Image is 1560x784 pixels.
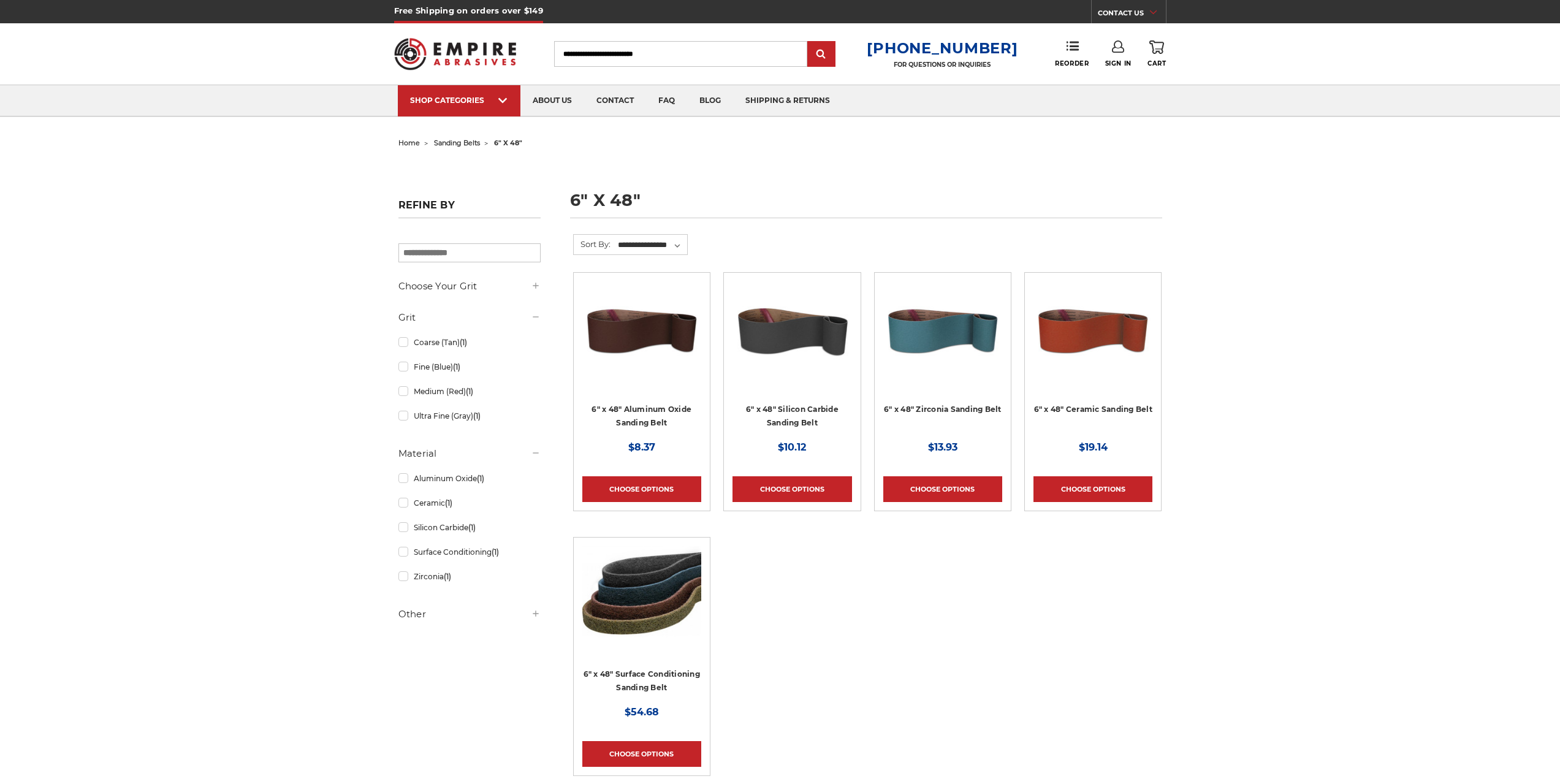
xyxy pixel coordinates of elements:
[867,39,1018,57] a: [PHONE_NUMBER]
[582,281,701,438] a: 6" x 48" Aluminum Oxide Sanding Belt
[1033,476,1152,502] a: Choose Options
[398,541,541,563] a: Surface Conditioning
[468,523,476,532] span: (1)
[398,139,420,147] a: home
[473,411,481,421] span: (1)
[398,405,541,427] a: Ultra Fine (Gray)
[492,547,499,557] span: (1)
[394,30,517,78] img: Empire Abrasives
[398,310,541,325] h5: Grit
[687,85,733,116] a: blog
[398,607,541,622] h5: Other
[460,338,467,347] span: (1)
[453,362,460,371] span: (1)
[628,441,655,453] span: $8.37
[616,236,687,254] select: Sort By:
[928,441,957,453] span: $13.93
[494,139,522,147] span: 6" x 48"
[809,42,834,67] input: Submit
[625,706,659,718] span: $54.68
[732,281,851,438] a: 6" x 48" Silicon Carbide File Belt
[574,235,611,253] label: Sort By:
[732,281,851,379] img: 6" x 48" Silicon Carbide File Belt
[582,281,701,379] img: 6" x 48" Aluminum Oxide Sanding Belt
[1105,59,1132,67] span: Sign In
[1079,441,1108,453] span: $19.14
[398,332,541,353] a: Coarse (Tan)
[410,96,508,105] div: SHOP CATEGORIES
[582,546,701,644] img: 6"x48" Surface Conditioning Sanding Belts
[445,498,452,508] span: (1)
[1147,59,1166,67] span: Cart
[398,279,541,294] h5: Choose Your Grit
[477,474,484,483] span: (1)
[778,441,806,453] span: $10.12
[582,741,701,767] a: Choose Options
[398,199,541,218] h5: Refine by
[1033,281,1152,379] img: 6" x 48" Ceramic Sanding Belt
[570,192,1162,218] h1: 6" x 48"
[434,139,480,147] a: sanding belts
[646,85,687,116] a: faq
[398,492,541,514] a: Ceramic
[520,85,584,116] a: about us
[398,356,541,378] a: Fine (Blue)
[733,85,842,116] a: shipping & returns
[1147,40,1166,67] a: Cart
[398,517,541,538] a: Silicon Carbide
[582,546,701,703] a: 6"x48" Surface Conditioning Sanding Belts
[398,446,541,461] h5: Material
[444,572,451,581] span: (1)
[1055,40,1089,67] a: Reorder
[883,281,1002,379] img: 6" x 48" Zirconia Sanding Belt
[883,281,1002,438] a: 6" x 48" Zirconia Sanding Belt
[584,85,646,116] a: contact
[398,381,541,402] a: Medium (Red)
[1098,6,1166,23] a: CONTACT US
[582,476,701,502] a: Choose Options
[867,61,1018,69] p: FOR QUESTIONS OR INQUIRIES
[398,566,541,587] a: Zirconia
[883,476,1002,502] a: Choose Options
[1055,59,1089,67] span: Reorder
[466,387,473,396] span: (1)
[398,468,541,489] a: Aluminum Oxide
[732,476,851,502] a: Choose Options
[1033,281,1152,438] a: 6" x 48" Ceramic Sanding Belt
